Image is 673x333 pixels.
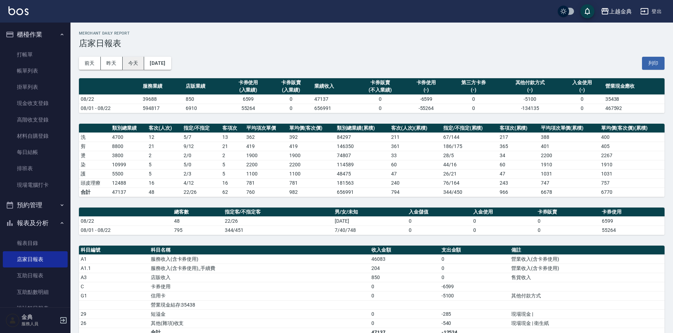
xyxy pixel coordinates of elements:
[221,160,245,169] td: 5
[335,160,389,169] td: 114589
[182,187,221,197] td: 22/26
[147,142,182,151] td: 21
[221,132,245,142] td: 13
[3,128,68,144] a: 材料自購登錄
[3,47,68,63] a: 打帳單
[449,79,498,86] div: 第三方卡券
[407,216,471,226] td: 0
[510,291,665,300] td: 其他付款方式
[447,104,499,113] td: 0
[471,216,536,226] td: 0
[600,208,665,217] th: 卡券使用
[101,57,123,70] button: 昨天
[288,142,335,151] td: 419
[442,169,498,178] td: 26 / 21
[227,94,270,104] td: 6599
[221,151,245,160] td: 2
[3,95,68,111] a: 現金收支登錄
[141,78,184,95] th: 服務業績
[147,169,182,178] td: 5
[440,319,510,328] td: -540
[501,79,559,86] div: 其他付款方式
[149,254,370,264] td: 服務收入(含卡券使用)
[539,151,600,160] td: 2200
[580,4,594,18] button: save
[333,208,407,217] th: 男/女/未知
[536,208,600,217] th: 卡券販賣
[147,124,182,133] th: 客次(人次)
[182,169,221,178] td: 2 / 3
[389,124,442,133] th: 客次(人次)(累積)
[79,273,149,282] td: A3
[79,309,149,319] td: 29
[498,178,539,187] td: 243
[498,132,539,142] td: 217
[3,251,68,267] a: 店家日報表
[288,132,335,142] td: 392
[3,144,68,160] a: 每日結帳
[440,273,510,282] td: 0
[442,132,498,142] td: 67 / 144
[79,104,141,113] td: 08/01 - 08/22
[149,246,370,255] th: 科目名稱
[245,124,288,133] th: 平均項次單價
[21,321,57,327] p: 服務人員
[370,291,440,300] td: 0
[498,124,539,133] th: 客項次(累積)
[110,187,147,197] td: 47137
[333,226,407,235] td: 7/40/748
[510,273,665,282] td: 售貨收入
[79,246,149,255] th: 科目編號
[498,142,539,151] td: 365
[389,160,442,169] td: 60
[599,169,665,178] td: 1031
[3,25,68,44] button: 櫃檯作業
[223,208,333,217] th: 指定客/不指定客
[599,160,665,169] td: 1910
[245,151,288,160] td: 1900
[182,178,221,187] td: 4 / 12
[79,124,665,197] table: a dense table
[562,79,602,86] div: 入金使用
[288,187,335,197] td: 982
[389,132,442,142] td: 211
[3,214,68,232] button: 報表及分析
[3,79,68,95] a: 掛單列表
[335,142,389,151] td: 146350
[440,254,510,264] td: 0
[182,142,221,151] td: 9 / 12
[79,226,172,235] td: 08/01 - 08/22
[79,31,665,36] h2: Merchant Daily Report
[600,226,665,235] td: 55264
[147,151,182,160] td: 2
[3,196,68,214] button: 預約管理
[21,314,57,321] h5: 金典
[245,169,288,178] td: 1100
[442,160,498,169] td: 44 / 16
[510,264,665,273] td: 營業收入(含卡券使用)
[510,254,665,264] td: 營業收入(含卡券使用)
[182,124,221,133] th: 指定/不指定
[356,104,405,113] td: 0
[539,169,600,178] td: 1031
[357,79,403,86] div: 卡券販賣
[147,187,182,197] td: 48
[440,246,510,255] th: 支出金額
[79,78,665,113] table: a dense table
[599,132,665,142] td: 400
[471,208,536,217] th: 入金使用
[370,282,440,291] td: 0
[288,160,335,169] td: 2200
[172,208,223,217] th: 總客數
[471,226,536,235] td: 0
[221,169,245,178] td: 5
[442,142,498,151] td: 186 / 175
[536,216,600,226] td: 0
[172,216,223,226] td: 48
[498,160,539,169] td: 60
[79,178,110,187] td: 頭皮理療
[637,5,665,18] button: 登出
[370,273,440,282] td: 850
[288,178,335,187] td: 781
[407,79,446,86] div: 卡券使用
